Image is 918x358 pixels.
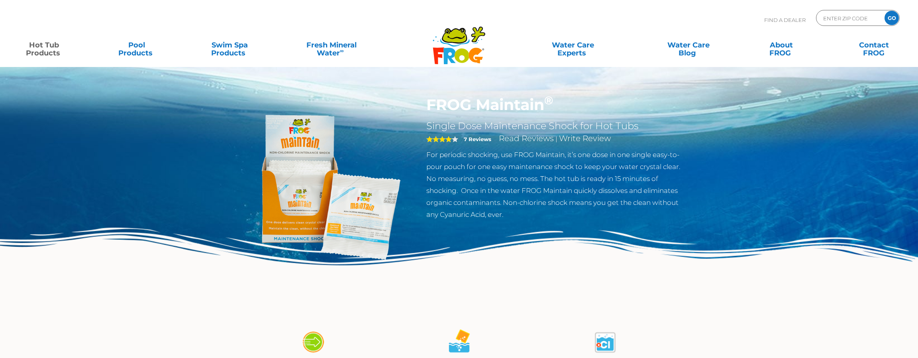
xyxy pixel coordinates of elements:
[445,328,473,356] img: maintain_4-02
[764,10,806,30] p: Find A Dealer
[555,135,557,143] span: |
[499,134,554,143] a: Read Reviews
[428,16,490,65] img: Frog Products Logo
[8,37,80,53] a: Hot TubProducts
[426,120,687,132] h2: Single Dose Maintenance Shock for Hot Tubs
[591,328,619,356] img: maintain_4-03
[838,37,910,53] a: ContactFROG
[652,37,724,53] a: Water CareBlog
[340,47,344,54] sup: ∞
[232,96,414,278] img: Frog_Maintain_Hero-2-v2.png
[426,136,452,142] span: 4
[745,37,817,53] a: AboutFROG
[299,328,327,356] img: maintain_4-01
[885,11,899,25] input: GO
[544,93,553,107] sup: ®
[559,134,611,143] a: Write Review
[464,136,491,142] strong: 7 Reviews
[101,37,173,53] a: PoolProducts
[286,37,377,53] a: Fresh MineralWater∞
[194,37,266,53] a: Swim SpaProducts
[514,37,632,53] a: Water CareExperts
[426,149,687,220] p: For periodic shocking, use FROG Maintain, it’s one dose in one single easy-to-pour pouch for one ...
[426,96,687,114] h1: FROG Maintain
